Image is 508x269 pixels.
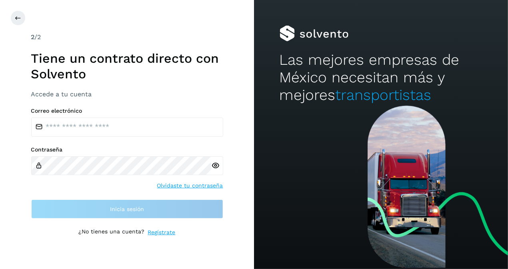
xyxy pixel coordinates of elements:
button: Inicia sesión [31,199,223,219]
div: /2 [31,32,223,42]
h3: Accede a tu cuenta [31,90,223,98]
a: Olvidaste tu contraseña [157,181,223,190]
label: Correo electrónico [31,108,223,114]
span: Inicia sesión [110,206,144,212]
h1: Tiene un contrato directo con Solvento [31,51,223,82]
label: Contraseña [31,146,223,153]
span: transportistas [336,86,432,104]
span: 2 [31,33,35,41]
h2: Las mejores empresas de México necesitan más y mejores [280,51,483,104]
p: ¿No tienes una cuenta? [79,228,145,237]
a: Regístrate [148,228,176,237]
